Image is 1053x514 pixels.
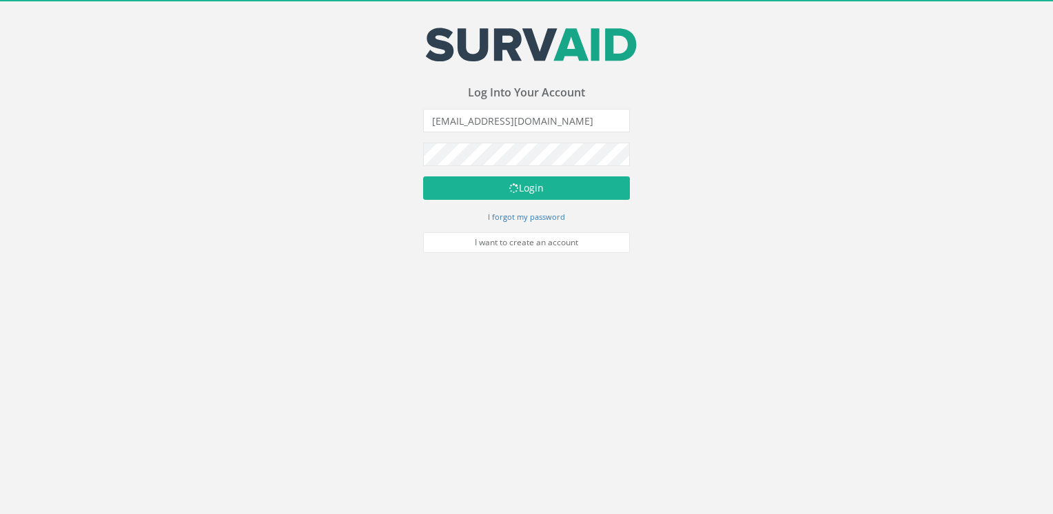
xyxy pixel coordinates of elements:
input: Email [423,109,630,132]
h3: Log Into Your Account [423,87,630,99]
a: I want to create an account [423,232,630,253]
small: I forgot my password [488,212,565,222]
a: I forgot my password [488,210,565,223]
button: Login [423,176,630,200]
